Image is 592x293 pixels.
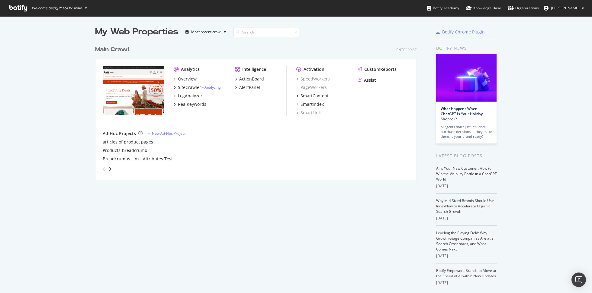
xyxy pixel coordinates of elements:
[358,66,397,72] a: CustomReports
[296,76,330,82] a: SpeedWorkers
[191,30,221,34] div: Most recent crawl
[95,45,131,54] a: Main Crawl
[442,29,485,35] div: Botify Chrome Plugin
[174,84,221,90] a: SiteCrawler- Analyzing
[103,156,173,162] a: Breadcrumbs Links Attributes Test
[95,38,422,180] div: grid
[436,153,497,159] div: Latest Blog Posts
[202,85,221,90] div: -
[539,3,589,13] button: [PERSON_NAME]
[441,124,492,139] div: AI agents don’t just influence purchase decisions — they make them. Is your brand ready?
[301,93,329,99] div: SmartContent
[296,110,321,116] a: SmartLink
[441,106,483,121] a: What Happens When ChatGPT Is Your Holiday Shopper?
[436,280,497,285] div: [DATE]
[204,85,221,90] a: Analyzing
[551,5,579,11] span: Stephanie Brown
[436,54,497,102] img: What Happens When ChatGPT Is Your Holiday Shopper?
[239,76,264,82] div: ActionBoard
[296,101,324,107] a: SmartIndex
[301,101,324,107] div: SmartIndex
[147,131,185,136] a: New Ad-Hoc Project
[304,66,324,72] div: Activation
[427,5,459,11] div: Botify Academy
[358,77,376,83] a: Assist
[436,29,485,35] a: Botify Chrome Plugin
[235,84,260,90] a: AlertPanel
[364,66,397,72] div: CustomReports
[296,93,329,99] a: SmartContent
[103,131,136,137] div: Ad-Hoc Projects
[95,26,178,38] div: My Web Properties
[466,5,501,11] div: Knowledge Base
[436,268,496,279] a: Botify Empowers Brands to Move at the Speed of AI with 6 New Updates
[181,66,200,72] div: Analytics
[183,27,229,37] button: Most recent crawl
[152,131,185,136] div: New Ad-Hoc Project
[436,198,494,214] a: Why Mid-Sized Brands Should Use IndexNow to Accelerate Organic Search Growth
[103,147,147,153] a: Products-breadcrumb
[178,93,202,99] div: LogAnalyzer
[95,45,129,54] div: Main Crawl
[108,166,112,172] div: angle-right
[178,101,206,107] div: RealKeywords
[571,273,586,287] div: Open Intercom Messenger
[508,5,539,11] div: Organizations
[364,77,376,83] div: Assist
[103,139,153,145] a: articles of product pages
[239,84,260,90] div: AlertPanel
[174,93,202,99] a: LogAnalyzer
[296,84,327,90] a: PageWorkers
[178,84,201,90] div: SiteCrawler
[233,27,300,37] input: Search
[178,76,197,82] div: Overview
[32,6,86,11] span: Welcome back, [PERSON_NAME] !
[436,216,497,221] div: [DATE]
[436,166,497,182] a: AI Is Your New Customer: How to Win the Visibility Battle in a ChatGPT World
[436,45,497,52] div: Botify news
[174,76,197,82] a: Overview
[103,66,164,115] img: rei.com
[436,183,497,189] div: [DATE]
[436,230,494,252] a: Leveling the Playing Field: Why Growth-Stage Companies Are at a Search Crossroads, and What Comes...
[235,76,264,82] a: ActionBoard
[396,47,417,52] div: Enterprise
[174,101,206,107] a: RealKeywords
[436,253,497,259] div: [DATE]
[242,66,266,72] div: Intelligence
[100,164,108,174] div: angle-left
